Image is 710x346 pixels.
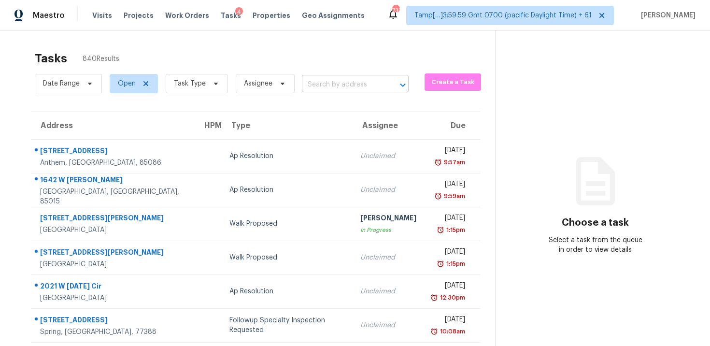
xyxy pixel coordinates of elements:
[425,73,482,91] button: Create a Task
[444,225,465,235] div: 1:15pm
[437,259,444,269] img: Overdue Alarm Icon
[434,158,442,167] img: Overdue Alarm Icon
[442,191,465,201] div: 9:59am
[432,145,465,158] div: [DATE]
[229,185,344,195] div: Ap Resolution
[637,11,696,20] span: [PERSON_NAME]
[40,259,187,269] div: [GEOGRAPHIC_DATA]
[40,225,187,235] div: [GEOGRAPHIC_DATA]
[360,185,416,195] div: Unclaimed
[432,179,465,191] div: [DATE]
[40,327,187,337] div: Spring, [GEOGRAPHIC_DATA], 77388
[360,287,416,296] div: Unclaimed
[229,287,344,296] div: Ap Resolution
[562,218,629,228] h3: Choose a task
[444,259,465,269] div: 1:15pm
[118,79,136,88] span: Open
[546,235,645,255] div: Select a task from the queue in order to view details
[430,327,438,336] img: Overdue Alarm Icon
[353,112,424,139] th: Assignee
[429,77,477,88] span: Create a Task
[396,78,410,92] button: Open
[221,12,241,19] span: Tasks
[229,316,344,335] div: Followup Specialty Inspection Requested
[244,79,272,88] span: Assignee
[229,219,344,229] div: Walk Proposed
[235,7,243,17] div: 4
[40,146,187,158] div: [STREET_ADDRESS]
[414,11,592,20] span: Tamp[…]3:59:59 Gmt 0700 (pacific Daylight Time) + 61
[31,112,195,139] th: Address
[360,320,416,330] div: Unclaimed
[222,112,352,139] th: Type
[442,158,465,167] div: 9:57am
[432,281,465,293] div: [DATE]
[430,293,438,303] img: Overdue Alarm Icon
[40,281,187,293] div: 2021 W [DATE] Cir
[360,151,416,161] div: Unclaimed
[437,225,444,235] img: Overdue Alarm Icon
[40,187,187,206] div: [GEOGRAPHIC_DATA], [GEOGRAPHIC_DATA], 85015
[302,77,382,92] input: Search by address
[40,315,187,327] div: [STREET_ADDRESS]
[165,11,209,20] span: Work Orders
[40,158,187,168] div: Anthem, [GEOGRAPHIC_DATA], 85086
[229,253,344,262] div: Walk Proposed
[432,315,465,327] div: [DATE]
[40,213,187,225] div: [STREET_ADDRESS][PERSON_NAME]
[360,225,416,235] div: In Progress
[392,6,399,15] div: 733
[360,213,416,225] div: [PERSON_NAME]
[174,79,206,88] span: Task Type
[40,247,187,259] div: [STREET_ADDRESS][PERSON_NAME]
[360,253,416,262] div: Unclaimed
[35,54,67,63] h2: Tasks
[253,11,290,20] span: Properties
[424,112,480,139] th: Due
[33,11,65,20] span: Maestro
[124,11,154,20] span: Projects
[40,175,187,187] div: 1642 W [PERSON_NAME]
[83,54,119,64] span: 840 Results
[92,11,112,20] span: Visits
[302,11,365,20] span: Geo Assignments
[229,151,344,161] div: Ap Resolution
[40,293,187,303] div: [GEOGRAPHIC_DATA]
[432,213,465,225] div: [DATE]
[438,293,465,303] div: 12:30pm
[438,327,465,336] div: 10:08am
[434,191,442,201] img: Overdue Alarm Icon
[432,247,465,259] div: [DATE]
[43,79,80,88] span: Date Range
[195,112,222,139] th: HPM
